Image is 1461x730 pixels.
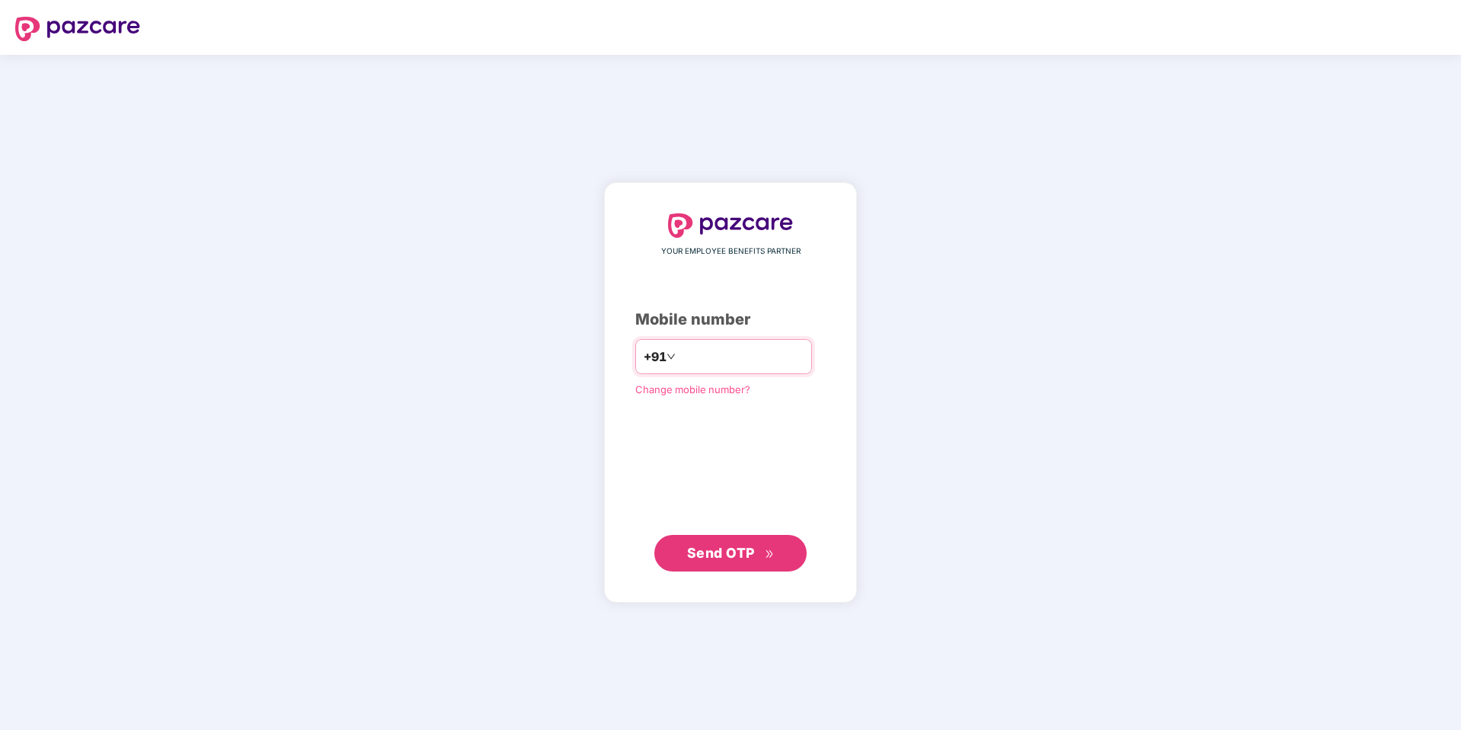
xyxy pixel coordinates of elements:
[765,549,775,559] span: double-right
[668,213,793,238] img: logo
[661,245,801,258] span: YOUR EMPLOYEE BENEFITS PARTNER
[635,308,826,331] div: Mobile number
[667,352,676,361] span: down
[635,383,750,395] a: Change mobile number?
[644,347,667,367] span: +91
[687,545,755,561] span: Send OTP
[15,17,140,41] img: logo
[654,535,807,572] button: Send OTPdouble-right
